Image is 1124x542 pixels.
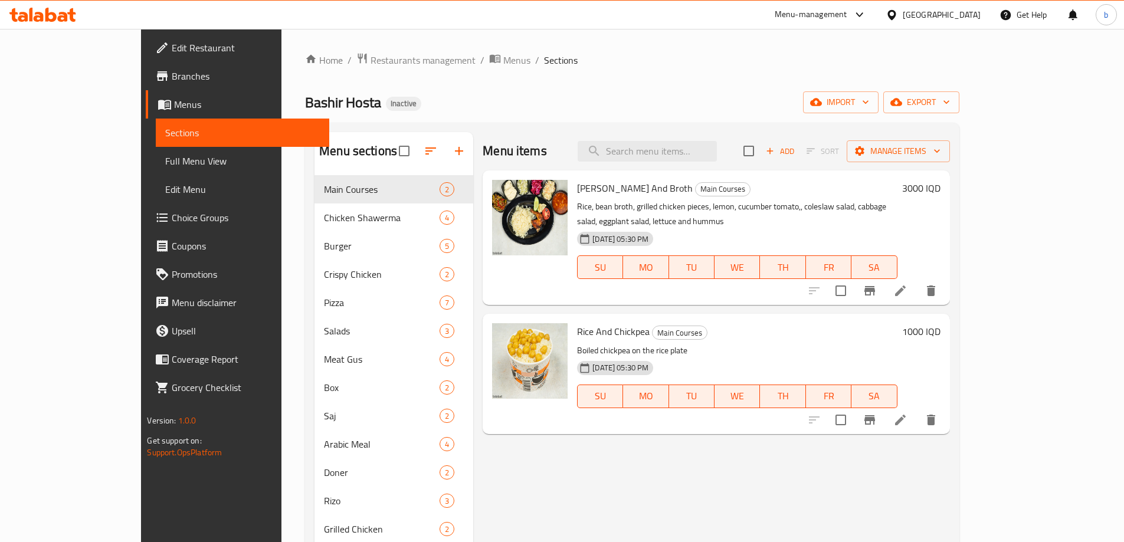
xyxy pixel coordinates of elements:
[440,439,454,450] span: 4
[172,380,319,395] span: Grocery Checklist
[669,255,715,279] button: TU
[883,91,959,113] button: export
[902,180,941,196] h6: 3000 IQD
[856,144,941,159] span: Manage items
[324,522,440,536] span: Grilled Chicken
[851,255,897,279] button: SA
[440,326,454,337] span: 3
[305,89,381,116] span: Bashir Hosta
[623,255,668,279] button: MO
[392,139,417,163] span: Select all sections
[172,211,319,225] span: Choice Groups
[324,409,440,423] span: Saj
[324,267,440,281] span: Crispy Chicken
[578,141,717,162] input: search
[156,147,329,175] a: Full Menu View
[628,387,664,405] span: MO
[305,52,959,68] nav: breadcrumb
[314,232,473,260] div: Burger5
[917,406,945,434] button: delete
[440,239,454,253] div: items
[147,413,176,428] span: Version:
[764,144,796,158] span: Add
[172,69,319,83] span: Branches
[172,239,319,253] span: Coupons
[440,409,454,423] div: items
[324,352,440,366] span: Meat Gus
[178,413,196,428] span: 1.0.0
[314,487,473,515] div: Rizo3
[172,352,319,366] span: Coverage Report
[577,255,623,279] button: SU
[695,182,751,196] div: Main Courses
[653,326,707,340] span: Main Courses
[806,385,851,408] button: FR
[440,410,454,422] span: 2
[440,522,454,536] div: items
[761,142,799,160] button: Add
[324,324,440,338] div: Salads
[535,53,539,67] li: /
[314,402,473,430] div: Saj2
[736,139,761,163] span: Select section
[917,277,945,305] button: delete
[440,494,454,508] div: items
[440,212,454,224] span: 4
[440,354,454,365] span: 4
[440,467,454,478] span: 2
[669,385,715,408] button: TU
[319,142,397,160] h2: Menu sections
[440,352,454,366] div: items
[324,182,440,196] span: Main Courses
[440,269,454,280] span: 2
[856,406,884,434] button: Branch-specific-item
[165,126,319,140] span: Sections
[674,387,710,405] span: TU
[174,97,319,111] span: Menus
[440,382,454,393] span: 2
[903,8,981,21] div: [GEOGRAPHIC_DATA]
[314,203,473,232] div: Chicken Shawerma4
[324,380,440,395] div: Box
[386,97,421,111] div: Inactive
[582,387,618,405] span: SU
[544,53,578,67] span: Sections
[348,53,352,67] li: /
[440,324,454,338] div: items
[314,288,473,317] div: Pizza7
[715,255,760,279] button: WE
[674,259,710,276] span: TU
[324,211,440,225] span: Chicken Shawerma
[577,385,623,408] button: SU
[765,259,801,276] span: TH
[445,137,473,165] button: Add section
[324,465,440,479] span: Doner
[417,137,445,165] span: Sort sections
[588,234,653,245] span: [DATE] 05:30 PM
[719,387,755,405] span: WE
[165,182,319,196] span: Edit Menu
[386,98,421,109] span: Inactive
[371,53,476,67] span: Restaurants management
[172,295,319,310] span: Menu disclaimer
[719,259,755,276] span: WE
[765,387,801,405] span: TH
[811,387,847,405] span: FR
[851,385,897,408] button: SA
[893,413,907,427] a: Edit menu item
[146,373,329,402] a: Grocery Checklist
[503,53,530,67] span: Menus
[440,211,454,225] div: items
[146,203,329,232] a: Choice Groups
[440,267,454,281] div: items
[760,255,805,279] button: TH
[847,140,950,162] button: Manage items
[314,317,473,345] div: Salads3
[623,385,668,408] button: MO
[492,323,568,399] img: Rice And Chickpea
[172,324,319,338] span: Upsell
